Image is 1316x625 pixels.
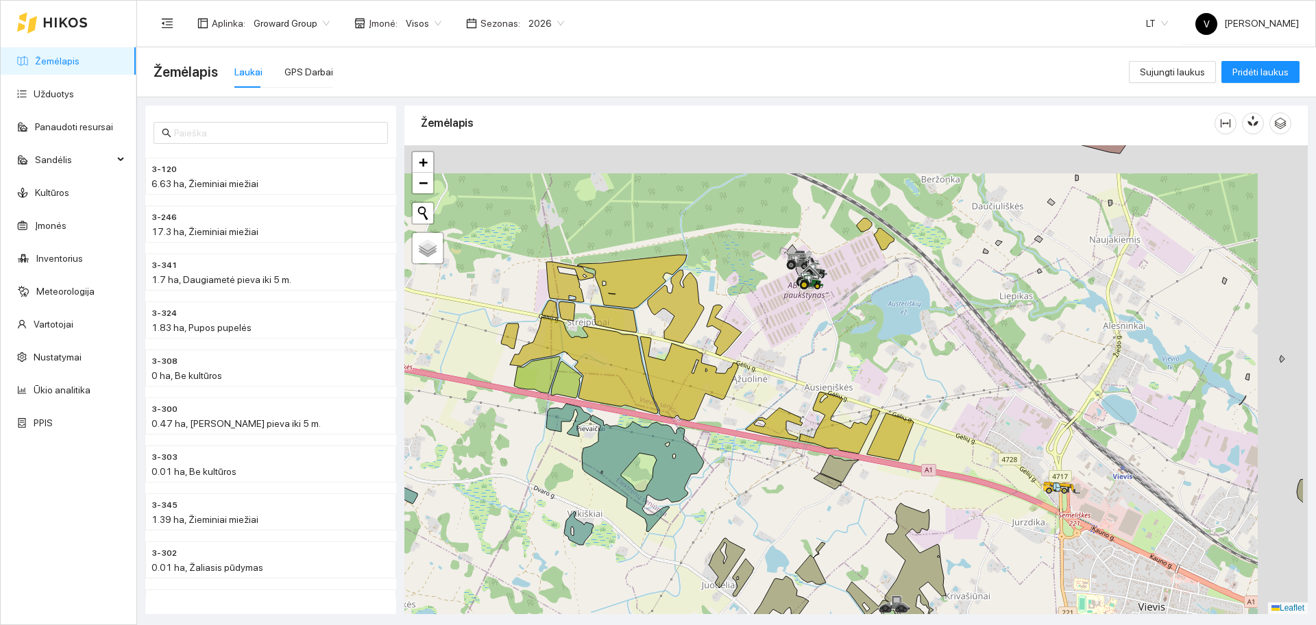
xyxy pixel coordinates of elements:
[35,121,113,132] a: Panaudoti resursai
[1195,18,1299,29] span: [PERSON_NAME]
[151,451,178,464] span: 3-303
[1271,603,1304,613] a: Leaflet
[151,163,177,176] span: 3-120
[151,547,177,560] span: 3-302
[419,174,428,191] span: −
[151,259,178,272] span: 3-341
[151,403,178,416] span: 3-300
[421,103,1215,143] div: Žemėlapis
[413,173,433,193] a: Zoom out
[1232,64,1289,79] span: Pridėti laukus
[162,128,171,138] span: search
[1221,61,1300,83] button: Pridėti laukus
[1146,13,1168,34] span: LT
[161,17,173,29] span: menu-fold
[212,16,245,31] span: Aplinka :
[151,226,258,237] span: 17.3 ha, Žieminiai miežiai
[1129,66,1216,77] a: Sujungti laukus
[1129,61,1216,83] button: Sujungti laukus
[369,16,398,31] span: Įmonė :
[1140,64,1205,79] span: Sujungti laukus
[35,220,66,231] a: Įmonės
[34,352,82,363] a: Nustatymai
[151,370,222,381] span: 0 ha, Be kultūros
[151,466,236,477] span: 0.01 ha, Be kultūros
[154,61,218,83] span: Žemėlapis
[151,322,252,333] span: 1.83 ha, Pupos pupelės
[151,211,177,224] span: 3-246
[34,88,74,99] a: Užduotys
[406,13,441,34] span: Visos
[36,286,95,297] a: Meteorologija
[528,13,564,34] span: 2026
[35,187,69,198] a: Kultūros
[34,384,90,395] a: Ūkio analitika
[480,16,520,31] span: Sezonas :
[36,253,83,264] a: Inventorius
[151,562,263,573] span: 0.01 ha, Žaliasis pūdymas
[151,307,177,320] span: 3-324
[466,18,477,29] span: calendar
[254,13,330,34] span: Groward Group
[419,154,428,171] span: +
[234,64,263,79] div: Laukai
[413,233,443,263] a: Layers
[1221,66,1300,77] a: Pridėti laukus
[197,18,208,29] span: layout
[174,125,380,140] input: Paieška
[413,152,433,173] a: Zoom in
[151,418,321,429] span: 0.47 ha, [PERSON_NAME] pieva iki 5 m.
[35,146,113,173] span: Sandėlis
[1215,112,1236,134] button: column-width
[284,64,333,79] div: GPS Darbai
[35,56,80,66] a: Žemėlapis
[151,274,291,285] span: 1.7 ha, Daugiametė pieva iki 5 m.
[151,595,178,608] span: 3-088
[151,178,258,189] span: 6.63 ha, Žieminiai miežiai
[151,514,258,525] span: 1.39 ha, Žieminiai miežiai
[354,18,365,29] span: shop
[1204,13,1210,35] span: V
[151,355,178,368] span: 3-308
[34,319,73,330] a: Vartotojai
[1215,118,1236,129] span: column-width
[151,499,178,512] span: 3-345
[154,10,181,37] button: menu-fold
[34,417,53,428] a: PPIS
[413,203,433,223] button: Initiate a new search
